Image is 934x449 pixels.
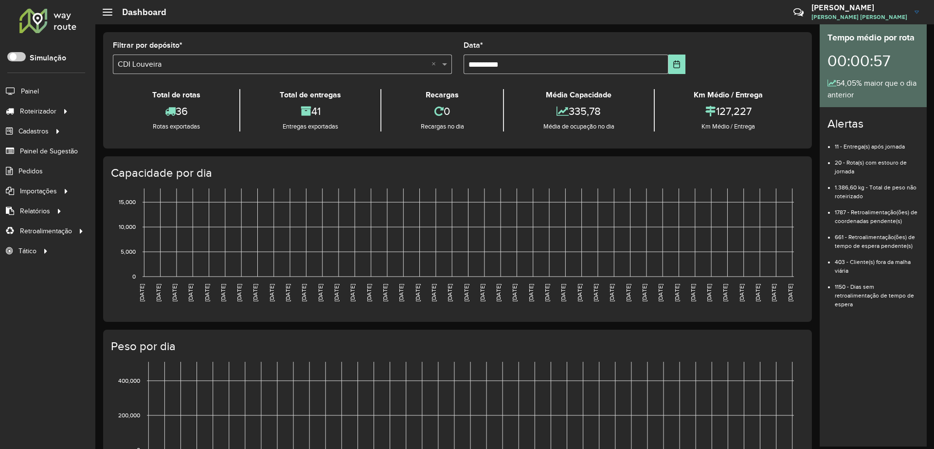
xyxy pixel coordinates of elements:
div: 0 [384,101,501,122]
h3: [PERSON_NAME] [811,3,907,12]
span: Relatórios [20,206,50,216]
span: Importações [20,186,57,196]
span: Cadastros [18,126,49,136]
text: 15,000 [119,199,136,205]
li: 1787 - Retroalimentação(ões) de coordenadas pendente(s) [835,201,919,225]
text: [DATE] [463,284,469,301]
h2: Dashboard [112,7,166,18]
span: Painel [21,86,39,96]
label: Simulação [30,52,66,64]
text: 200,000 [118,412,140,418]
text: [DATE] [641,284,647,301]
div: Total de entregas [243,89,377,101]
div: Recargas [384,89,501,101]
div: Km Médio / Entrega [657,89,800,101]
text: [DATE] [252,284,258,301]
li: 403 - Cliente(s) fora da malha viária [835,250,919,275]
text: [DATE] [657,284,664,301]
div: Entregas exportadas [243,122,377,131]
text: [DATE] [447,284,453,301]
text: [DATE] [576,284,583,301]
div: Média de ocupação no dia [506,122,651,131]
label: Filtrar por depósito [113,39,182,51]
text: [DATE] [706,284,712,301]
text: [DATE] [722,284,728,301]
text: [DATE] [787,284,793,301]
text: [DATE] [754,284,761,301]
text: 400,000 [118,377,140,384]
div: Km Médio / Entrega [657,122,800,131]
text: [DATE] [431,284,437,301]
div: Tempo médio por rota [827,31,919,44]
text: [DATE] [495,284,502,301]
span: Tático [18,246,36,256]
li: 661 - Retroalimentação(ões) de tempo de espera pendente(s) [835,225,919,250]
text: [DATE] [560,284,566,301]
h4: Capacidade por dia [111,166,802,180]
text: [DATE] [398,284,404,301]
span: Retroalimentação [20,226,72,236]
h4: Peso por dia [111,339,802,354]
li: 1.386,60 kg - Total de peso não roteirizado [835,176,919,201]
div: Total de rotas [115,89,237,101]
span: Clear all [431,58,440,70]
text: [DATE] [269,284,275,301]
text: [DATE] [690,284,696,301]
text: 0 [132,273,136,280]
text: [DATE] [382,284,388,301]
text: 5,000 [121,248,136,255]
text: [DATE] [479,284,485,301]
div: Rotas exportadas [115,122,237,131]
div: Média Capacidade [506,89,651,101]
text: [DATE] [674,284,680,301]
div: 36 [115,101,237,122]
text: [DATE] [171,284,178,301]
text: [DATE] [593,284,599,301]
text: [DATE] [771,284,777,301]
text: [DATE] [187,284,194,301]
text: [DATE] [285,284,291,301]
text: [DATE] [414,284,421,301]
text: [DATE] [738,284,745,301]
span: Painel de Sugestão [20,146,78,156]
text: [DATE] [155,284,162,301]
li: 11 - Entrega(s) após jornada [835,135,919,151]
text: [DATE] [333,284,340,301]
text: [DATE] [609,284,615,301]
li: 20 - Rota(s) com estouro de jornada [835,151,919,176]
label: Data [464,39,483,51]
text: [DATE] [220,284,226,301]
div: 41 [243,101,377,122]
span: Roteirizador [20,106,56,116]
a: Contato Rápido [788,2,809,23]
li: 1150 - Dias sem retroalimentação de tempo de espera [835,275,919,309]
div: 00:00:57 [827,44,919,77]
div: 335,78 [506,101,651,122]
span: Pedidos [18,166,43,176]
div: Recargas no dia [384,122,501,131]
div: 54,05% maior que o dia anterior [827,77,919,101]
button: Choose Date [668,55,685,74]
text: 10,000 [119,224,136,230]
text: [DATE] [528,284,534,301]
text: [DATE] [204,284,210,301]
text: [DATE] [349,284,356,301]
text: [DATE] [236,284,242,301]
span: [PERSON_NAME] [PERSON_NAME] [811,13,907,21]
text: [DATE] [625,284,631,301]
text: [DATE] [544,284,550,301]
text: [DATE] [366,284,372,301]
h4: Alertas [827,117,919,131]
text: [DATE] [511,284,518,301]
text: [DATE] [317,284,323,301]
div: 127,227 [657,101,800,122]
text: [DATE] [139,284,145,301]
text: [DATE] [301,284,307,301]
